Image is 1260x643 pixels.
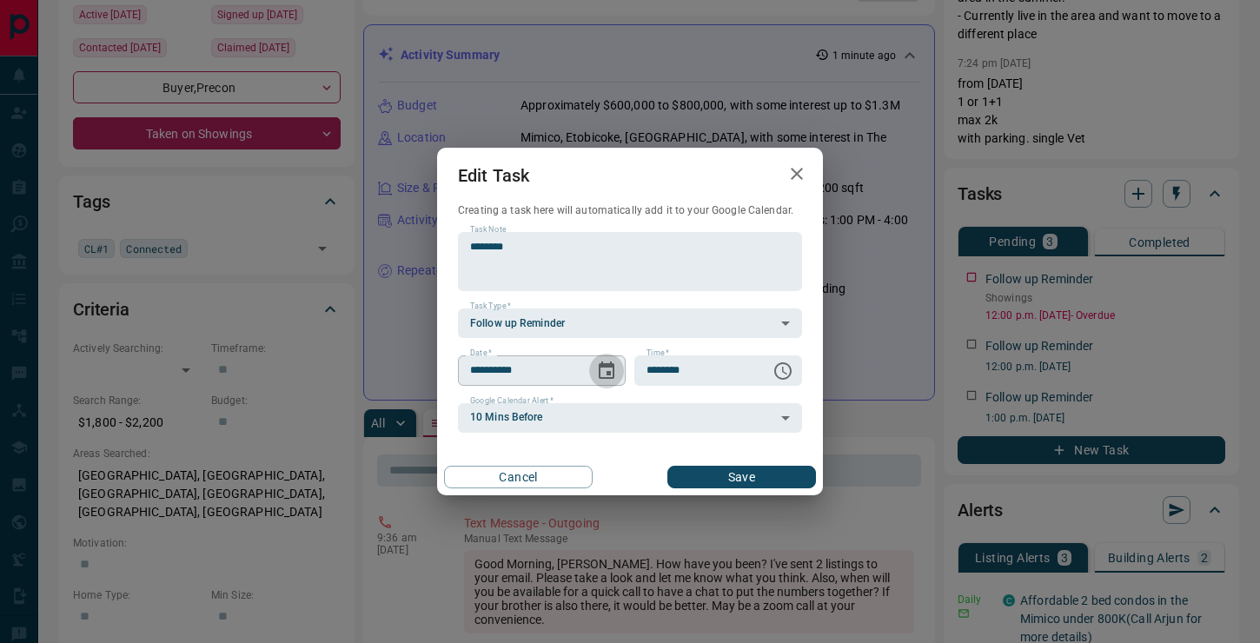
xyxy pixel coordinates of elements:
label: Time [647,348,669,359]
label: Task Note [470,224,506,235]
button: Choose date, selected date is Sep 11, 2025 [589,354,624,388]
p: Creating a task here will automatically add it to your Google Calendar. [458,203,802,218]
h2: Edit Task [437,148,550,203]
div: 10 Mins Before [458,403,802,433]
button: Choose time, selected time is 12:00 PM [766,354,800,388]
div: Follow up Reminder [458,308,802,338]
button: Save [667,466,816,488]
label: Google Calendar Alert [470,395,554,407]
button: Cancel [444,466,593,488]
label: Task Type [470,301,511,312]
label: Date [470,348,492,359]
